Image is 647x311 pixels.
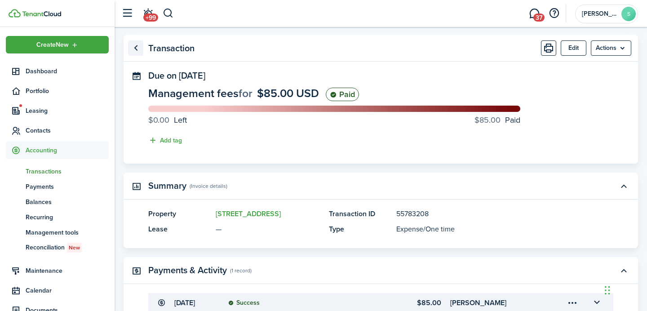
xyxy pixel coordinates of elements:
[591,40,631,56] menu-btn: Actions
[526,2,543,25] a: Messaging
[216,224,320,235] panel-main-description: —
[148,209,211,219] panel-main-title: Property
[190,182,227,190] panel-main-subtitle: (Invoice details)
[26,197,109,207] span: Balances
[230,267,252,275] panel-main-subtitle: (1 record)
[148,135,182,146] button: Add tag
[139,2,156,25] a: Notifications
[396,224,423,234] span: Expense
[148,114,169,126] progress-caption-label-value: $0.00
[26,146,109,155] span: Accounting
[26,213,109,222] span: Recurring
[228,299,260,307] status: Success
[602,268,647,311] iframe: Chat Widget
[128,40,143,56] a: Go back
[22,11,61,17] img: TenantCloud
[533,13,545,22] span: 37
[26,182,109,191] span: Payments
[26,106,109,116] span: Leasing
[257,85,319,102] span: $85.00 USD
[239,85,253,102] span: for
[616,178,631,194] button: Toggle accordion
[6,194,109,209] a: Balances
[582,11,618,17] span: Stevie
[329,224,392,235] panel-main-title: Type
[26,243,109,253] span: Reconciliation
[143,13,158,22] span: +99
[26,67,109,76] span: Dashboard
[148,43,195,53] panel-main-title: Transaction
[26,266,109,275] span: Maintenance
[148,265,227,275] panel-main-title: Payments & Activity
[26,228,109,237] span: Management tools
[6,36,109,53] button: Open menu
[6,179,109,194] a: Payments
[124,209,638,248] panel-main-body: Toggle accordion
[148,181,186,191] panel-main-title: Summary
[9,9,21,18] img: TenantCloud
[6,164,109,179] a: Transactions
[361,298,441,308] transaction-details-table-item-amount: $85.00
[174,298,219,308] transaction-details-table-item-date: [DATE]
[6,225,109,240] a: Management tools
[591,40,631,56] button: Open menu
[69,244,80,252] span: New
[163,6,174,21] button: Search
[589,295,604,311] button: Toggle accordion
[541,40,556,56] button: Print
[396,224,586,235] panel-main-description: /
[326,88,359,101] status: Paid
[6,209,109,225] a: Recurring
[148,114,187,126] progress-caption-label: Left
[26,86,109,96] span: Portfolio
[216,209,281,219] a: [STREET_ADDRESS]
[26,126,109,135] span: Contacts
[621,7,636,21] avatar-text: S
[6,240,109,255] a: ReconciliationNew
[396,209,586,219] panel-main-description: 55783208
[36,42,69,48] span: Create New
[148,224,211,235] panel-main-title: Lease
[329,209,392,219] panel-main-title: Transaction ID
[474,114,520,126] progress-caption-label: Paid
[148,85,239,102] span: Management fees
[26,167,109,176] span: Transactions
[119,5,136,22] button: Open sidebar
[561,40,586,56] button: Edit
[605,277,610,304] div: Drag
[26,286,109,295] span: Calendar
[474,114,501,126] progress-caption-label-value: $85.00
[616,263,631,278] button: Toggle accordion
[148,69,205,82] span: Due on [DATE]
[565,295,580,311] button: Open menu
[425,224,455,234] span: One time
[450,298,540,308] transaction-details-table-item-client: Stevie DeStout
[6,62,109,80] a: Dashboard
[546,6,562,21] button: Open resource center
